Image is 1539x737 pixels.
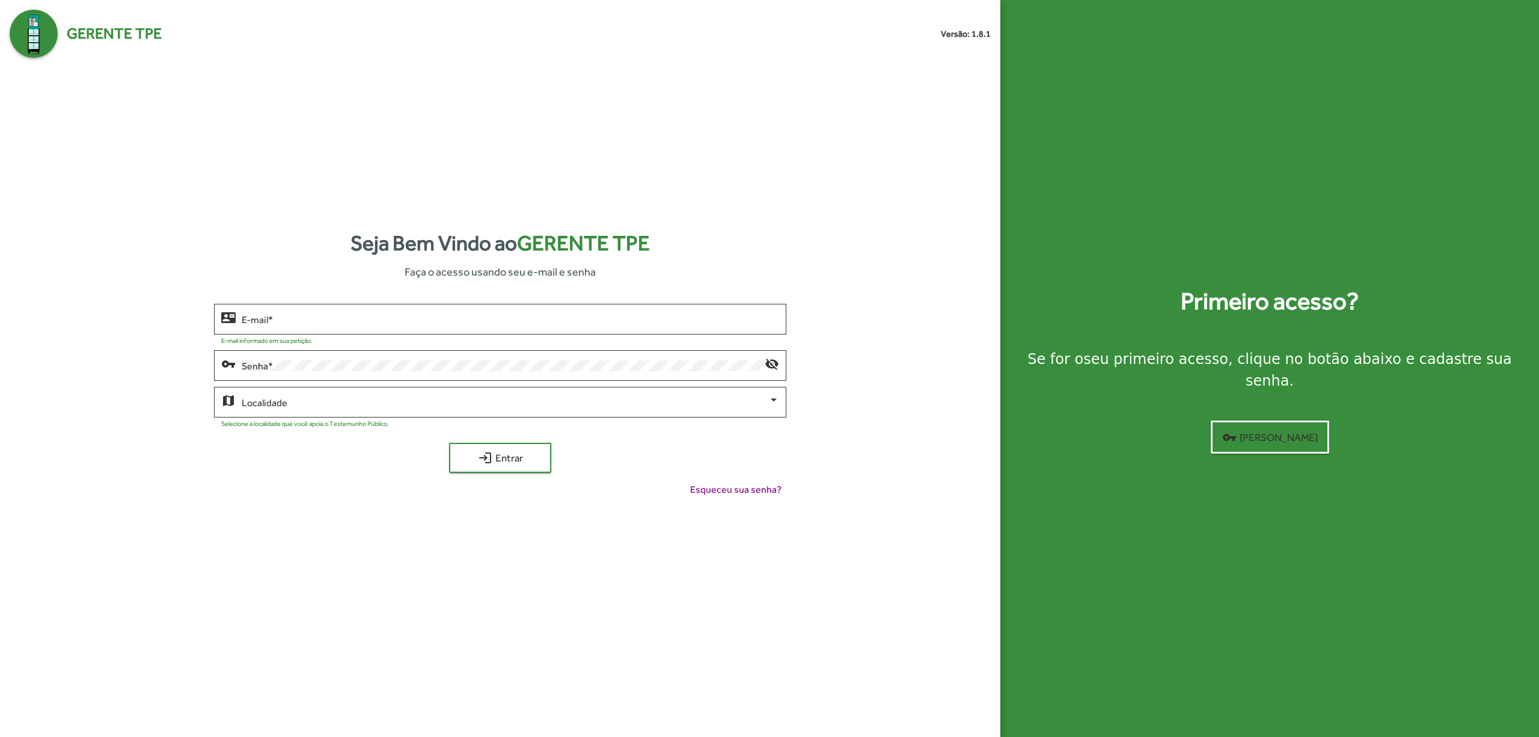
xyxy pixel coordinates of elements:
mat-icon: visibility_off [765,356,779,371]
span: [PERSON_NAME] [1222,427,1318,448]
strong: seu primeiro acesso [1083,351,1228,368]
div: Se for o , clique no botão abaixo e cadastre sua senha. [1015,348,1525,392]
small: Versão: 1.8.1 [941,28,991,40]
img: Logo Gerente [10,10,58,58]
mat-icon: map [221,393,236,407]
span: Entrar [460,447,540,469]
mat-icon: vpn_key [221,356,236,371]
strong: Primeiro acesso? [1181,283,1359,319]
button: [PERSON_NAME] [1211,421,1329,454]
span: Faça o acesso usando seu e-mail e senha [405,264,596,280]
span: Esqueceu sua senha? [690,483,782,497]
mat-hint: Selecione a localidade que você apoia o Testemunho Público. [221,420,389,427]
mat-icon: contact_mail [221,310,236,324]
mat-icon: login [478,451,492,465]
strong: Seja Bem Vindo ao [350,227,650,259]
span: Gerente TPE [517,231,650,255]
span: Gerente TPE [67,22,162,45]
button: Entrar [449,443,551,473]
mat-hint: E-mail informado em sua petição. [221,337,313,344]
mat-icon: vpn_key [1222,430,1237,445]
